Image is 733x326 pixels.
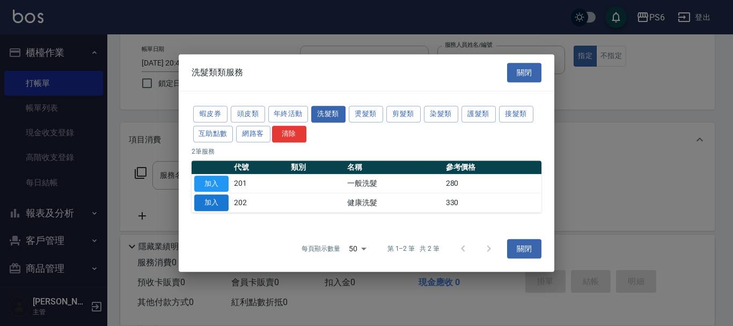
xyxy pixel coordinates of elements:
[424,106,458,122] button: 染髮類
[344,193,443,213] td: 健康洗髮
[461,106,496,122] button: 護髮類
[192,147,541,156] p: 2 筆服務
[231,193,288,213] td: 202
[236,126,270,142] button: 網路客
[192,67,243,78] span: 洗髮類類服務
[231,106,265,122] button: 頭皮類
[231,174,288,193] td: 201
[386,106,421,122] button: 剪髮類
[272,126,306,142] button: 清除
[288,161,345,175] th: 類別
[193,106,228,122] button: 蝦皮券
[268,106,308,122] button: 年終活動
[194,194,229,211] button: 加入
[349,106,383,122] button: 燙髮類
[231,161,288,175] th: 代號
[443,174,541,193] td: 280
[344,174,443,193] td: 一般洗髮
[344,234,370,263] div: 50
[302,244,340,253] p: 每頁顯示數量
[311,106,346,122] button: 洗髮類
[443,161,541,175] th: 參考價格
[507,63,541,83] button: 關閉
[193,126,233,142] button: 互助點數
[387,244,439,253] p: 第 1–2 筆 共 2 筆
[194,176,229,192] button: 加入
[443,193,541,213] td: 330
[499,106,533,122] button: 接髮類
[507,239,541,259] button: 關閉
[344,161,443,175] th: 名稱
